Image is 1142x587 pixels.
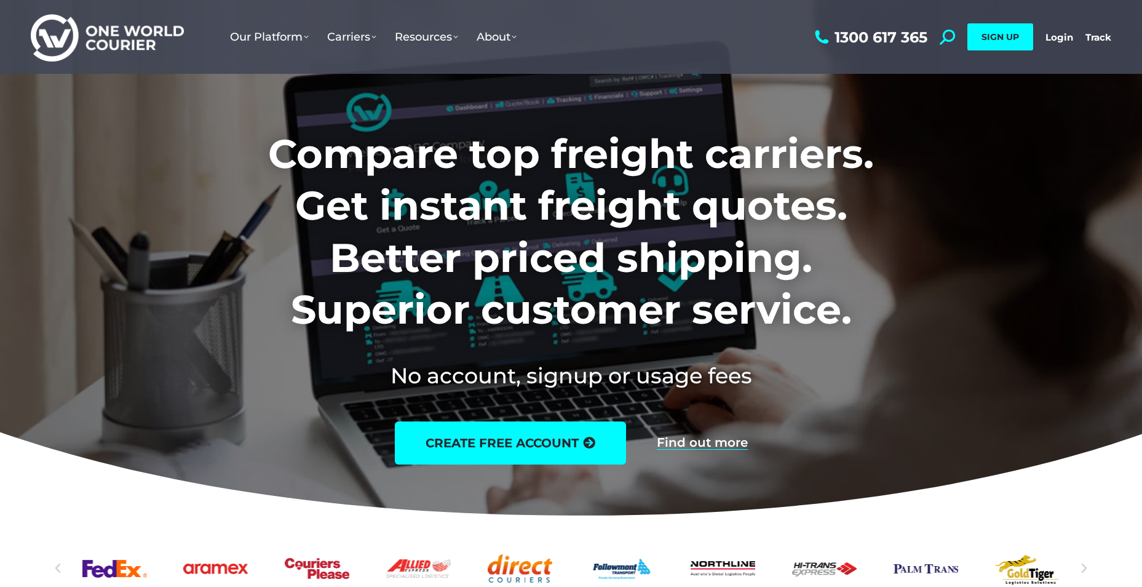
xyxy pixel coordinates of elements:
a: Login [1045,31,1073,43]
img: One World Courier [31,12,184,62]
span: Our Platform [230,30,309,44]
a: Carriers [318,18,386,56]
span: SIGN UP [981,31,1019,42]
span: About [477,30,517,44]
a: About [467,18,526,56]
a: Our Platform [221,18,318,56]
h1: Compare top freight carriers. Get instant freight quotes. Better priced shipping. Superior custom... [187,128,955,336]
a: SIGN UP [967,23,1033,50]
a: Track [1085,31,1111,43]
h2: No account, signup or usage fees [187,361,955,391]
span: Carriers [327,30,376,44]
a: Find out more [657,436,748,450]
a: 1300 617 365 [812,30,927,45]
span: Resources [395,30,458,44]
a: Resources [386,18,467,56]
a: create free account [395,421,626,465]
